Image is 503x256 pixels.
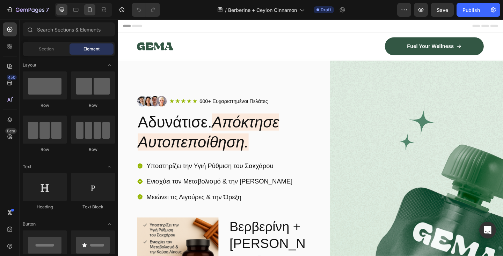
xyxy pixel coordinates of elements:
[23,221,36,227] span: Button
[431,3,454,17] button: Save
[31,155,190,164] p: Υποστηρίζει την Υγιή Ρύθμιση του Σακχάρου
[23,146,67,153] div: Row
[321,7,331,13] span: Draft
[479,222,496,238] div: Open Intercom Messenger
[291,19,398,39] a: Fuel Your Wellness
[104,161,115,172] span: Toggle open
[225,6,227,14] span: /
[89,85,163,93] p: 600+ Ευχαριστημένοι Πελάτες
[23,204,67,210] div: Heading
[71,204,115,210] div: Text Block
[21,83,53,95] img: gempages_586260052445823683-1e65dacf-a2bb-45a2-b658-8ef96aa63acd.png
[31,172,190,181] p: Ενισχύει τον Μεταβολισμό & την [PERSON_NAME]
[23,102,67,109] div: Row
[23,164,31,170] span: Text
[132,3,160,17] div: Undo/Redo
[228,6,297,14] span: Berberine + Ceylon Cinnamon
[437,7,448,13] span: Save
[457,3,486,17] button: Publish
[315,26,366,33] p: Fuel Your Wellness
[83,46,100,52] span: Element
[71,146,115,153] div: Row
[21,100,209,145] h2: Αδυνάτισε.
[462,6,480,14] div: Publish
[5,128,17,134] div: Beta
[104,60,115,71] span: Toggle open
[39,46,54,52] span: Section
[118,20,503,256] iframe: Design area
[3,3,52,17] button: 7
[23,62,36,68] span: Layout
[31,188,190,198] p: Μειώνει τις Λιγούρες & την Όρεξη
[71,102,115,109] div: Row
[46,6,49,14] p: 7
[7,75,17,80] div: 450
[104,219,115,230] span: Toggle open
[23,22,115,36] input: Search Sections & Elements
